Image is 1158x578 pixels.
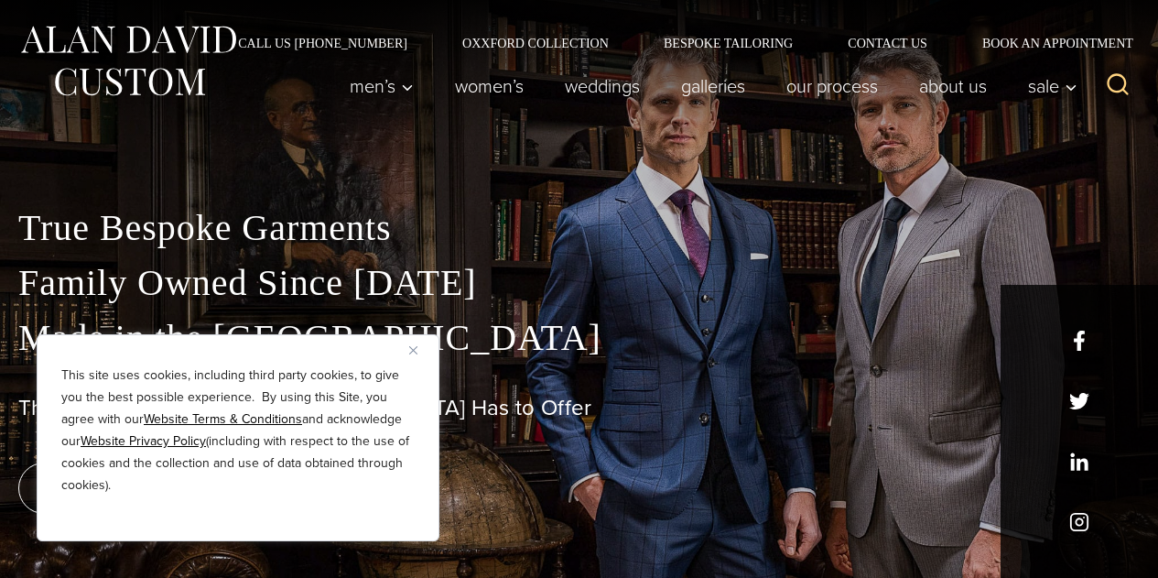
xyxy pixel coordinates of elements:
[18,463,275,514] a: book an appointment
[435,68,545,104] a: Women’s
[661,68,766,104] a: Galleries
[409,346,417,354] img: Close
[955,37,1140,49] a: Book an Appointment
[144,409,302,429] a: Website Terms & Conditions
[636,37,820,49] a: Bespoke Tailoring
[211,37,1140,49] nav: Secondary Navigation
[61,365,415,496] p: This site uses cookies, including third party cookies, to give you the best possible experience. ...
[899,68,1008,104] a: About Us
[545,68,661,104] a: weddings
[81,431,206,451] a: Website Privacy Policy
[18,201,1140,365] p: True Bespoke Garments Family Owned Since [DATE] Made in the [GEOGRAPHIC_DATA]
[820,37,955,49] a: Contact Us
[435,37,636,49] a: Oxxford Collection
[211,37,435,49] a: Call Us [PHONE_NUMBER]
[1028,77,1077,95] span: Sale
[350,77,414,95] span: Men’s
[18,20,238,102] img: Alan David Custom
[330,68,1088,104] nav: Primary Navigation
[766,68,899,104] a: Our Process
[18,395,1140,421] h1: The Best Custom Suits [GEOGRAPHIC_DATA] Has to Offer
[1096,64,1140,108] button: View Search Form
[409,339,431,361] button: Close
